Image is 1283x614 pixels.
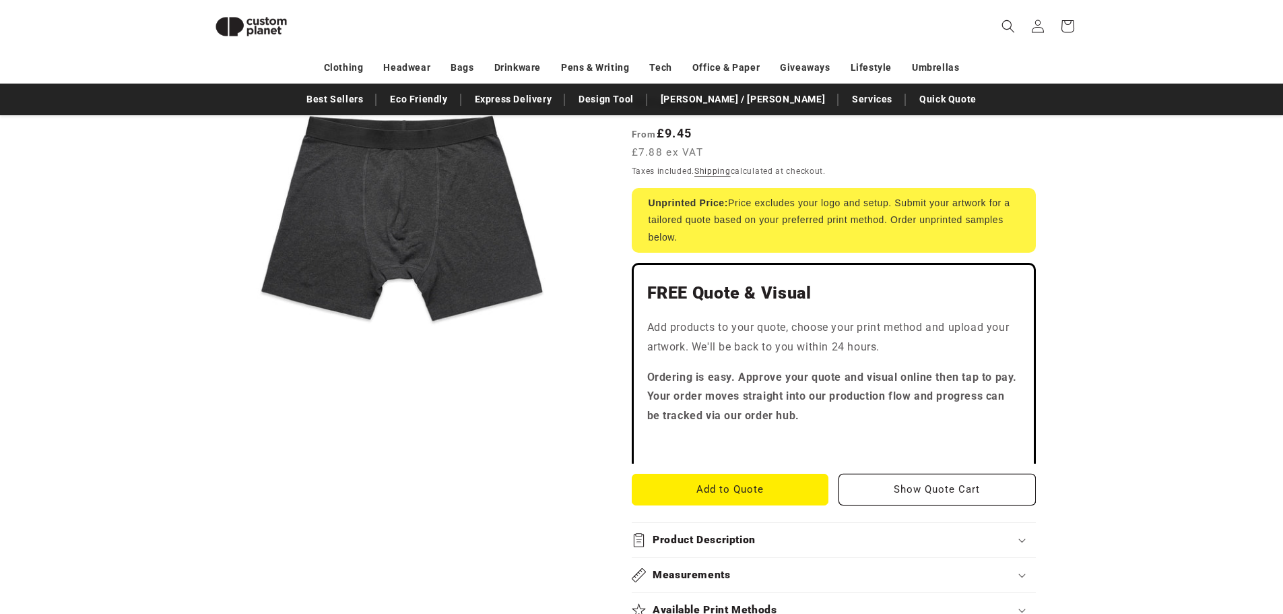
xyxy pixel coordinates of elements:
summary: Product Description [632,523,1036,557]
a: Eco Friendly [383,88,454,111]
a: Lifestyle [851,56,892,80]
p: Add products to your quote, choose your print method and upload your artwork. We'll be back to yo... [647,318,1020,357]
a: Drinkware [494,56,541,80]
span: £7.88 ex VAT [632,145,704,160]
div: Taxes included. calculated at checkout. [632,164,1036,178]
button: Show Quote Cart [838,474,1036,505]
a: Express Delivery [468,88,559,111]
a: Pens & Writing [561,56,629,80]
button: Add to Quote [632,474,829,505]
a: Headwear [383,56,430,80]
div: Price excludes your logo and setup. Submit your artwork for a tailored quote based on your prefer... [632,188,1036,253]
a: Clothing [324,56,364,80]
a: Quick Quote [913,88,983,111]
strong: £9.45 [632,126,692,140]
a: Services [845,88,899,111]
a: Office & Paper [692,56,760,80]
media-gallery: Gallery Viewer [204,20,598,415]
iframe: Customer reviews powered by Trustpilot [647,437,1020,450]
a: Umbrellas [912,56,959,80]
a: [PERSON_NAME] / [PERSON_NAME] [654,88,832,111]
summary: Measurements [632,558,1036,592]
h2: Measurements [653,568,731,582]
strong: Unprinted Price: [649,197,729,208]
a: Bags [451,56,473,80]
a: Shipping [694,166,731,176]
strong: Ordering is easy. Approve your quote and visual online then tap to pay. Your order moves straight... [647,371,1018,423]
img: Custom Planet [204,5,298,48]
a: Giveaways [780,56,830,80]
a: Tech [649,56,671,80]
h2: Product Description [653,533,756,547]
a: Best Sellers [300,88,370,111]
h2: FREE Quote & Visual [647,282,1020,304]
span: From [632,129,657,140]
summary: Search [993,11,1023,41]
iframe: Chat Widget [1058,468,1283,614]
a: Design Tool [572,88,640,111]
